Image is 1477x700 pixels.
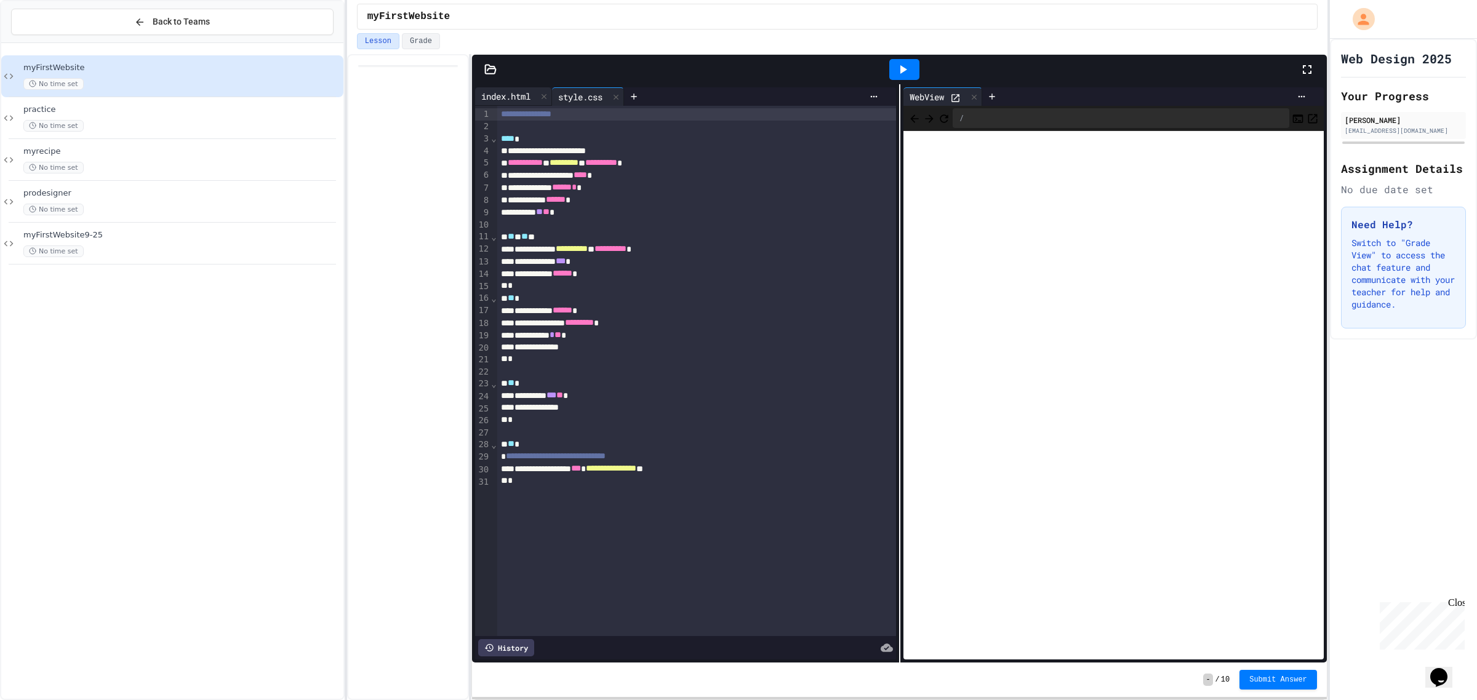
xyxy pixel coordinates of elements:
[475,182,490,194] div: 7
[475,108,490,121] div: 1
[23,63,341,73] span: myFirstWebsite
[475,439,490,451] div: 28
[552,87,624,106] div: style.css
[908,110,921,125] span: Back
[23,188,341,199] span: prodesigner
[23,146,341,157] span: myrecipe
[475,194,490,207] div: 8
[475,219,490,231] div: 10
[1341,87,1466,105] h2: Your Progress
[367,9,450,24] span: myFirstWebsite
[475,280,490,293] div: 15
[1292,111,1304,125] button: Console
[1341,50,1452,67] h1: Web Design 2025
[475,157,490,169] div: 5
[475,304,490,317] div: 17
[475,292,490,304] div: 16
[475,366,490,378] div: 22
[490,293,497,303] span: Fold line
[923,110,935,125] span: Forward
[1239,670,1317,690] button: Submit Answer
[475,90,537,103] div: index.html
[903,87,982,106] div: WebView
[475,415,490,427] div: 26
[475,464,490,476] div: 30
[23,105,341,115] span: practice
[953,108,1289,128] div: /
[490,232,497,242] span: Fold line
[23,230,341,241] span: myFirstWebsite9-25
[1425,651,1465,688] iframe: chat widget
[478,639,534,656] div: History
[1340,5,1378,33] div: My Account
[1249,675,1307,685] span: Submit Answer
[475,317,490,330] div: 18
[11,9,334,35] button: Back to Teams
[475,342,490,354] div: 20
[490,133,497,143] span: Fold line
[402,33,440,49] button: Grade
[23,120,84,132] span: No time set
[1351,237,1455,311] p: Switch to "Grade View" to access the chat feature and communicate with your teacher for help and ...
[1215,675,1220,685] span: /
[23,245,84,257] span: No time set
[475,207,490,219] div: 9
[1203,674,1212,686] span: -
[475,231,490,243] div: 11
[475,354,490,366] div: 21
[475,243,490,255] div: 12
[475,133,490,145] div: 3
[1375,597,1465,650] iframe: chat widget
[5,5,85,78] div: Chat with us now!Close
[903,131,1324,660] iframe: Web Preview
[490,440,497,450] span: Fold line
[475,121,490,133] div: 2
[153,15,210,28] span: Back to Teams
[23,204,84,215] span: No time set
[475,256,490,268] div: 13
[475,145,490,157] div: 4
[475,403,490,415] div: 25
[1341,160,1466,177] h2: Assignment Details
[552,90,609,103] div: style.css
[475,476,490,488] div: 31
[475,268,490,280] div: 14
[475,169,490,181] div: 6
[475,330,490,342] div: 19
[23,162,84,173] span: No time set
[1307,111,1319,125] button: Open in new tab
[475,451,490,463] div: 29
[1345,114,1462,125] div: [PERSON_NAME]
[475,378,490,390] div: 23
[475,87,552,106] div: index.html
[938,111,950,125] button: Refresh
[1345,126,1462,135] div: [EMAIL_ADDRESS][DOMAIN_NAME]
[475,391,490,403] div: 24
[475,427,490,439] div: 27
[903,90,950,103] div: WebView
[23,78,84,90] span: No time set
[1351,217,1455,232] h3: Need Help?
[1221,675,1230,685] span: 10
[357,33,399,49] button: Lesson
[1341,182,1466,197] div: No due date set
[490,379,497,389] span: Fold line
